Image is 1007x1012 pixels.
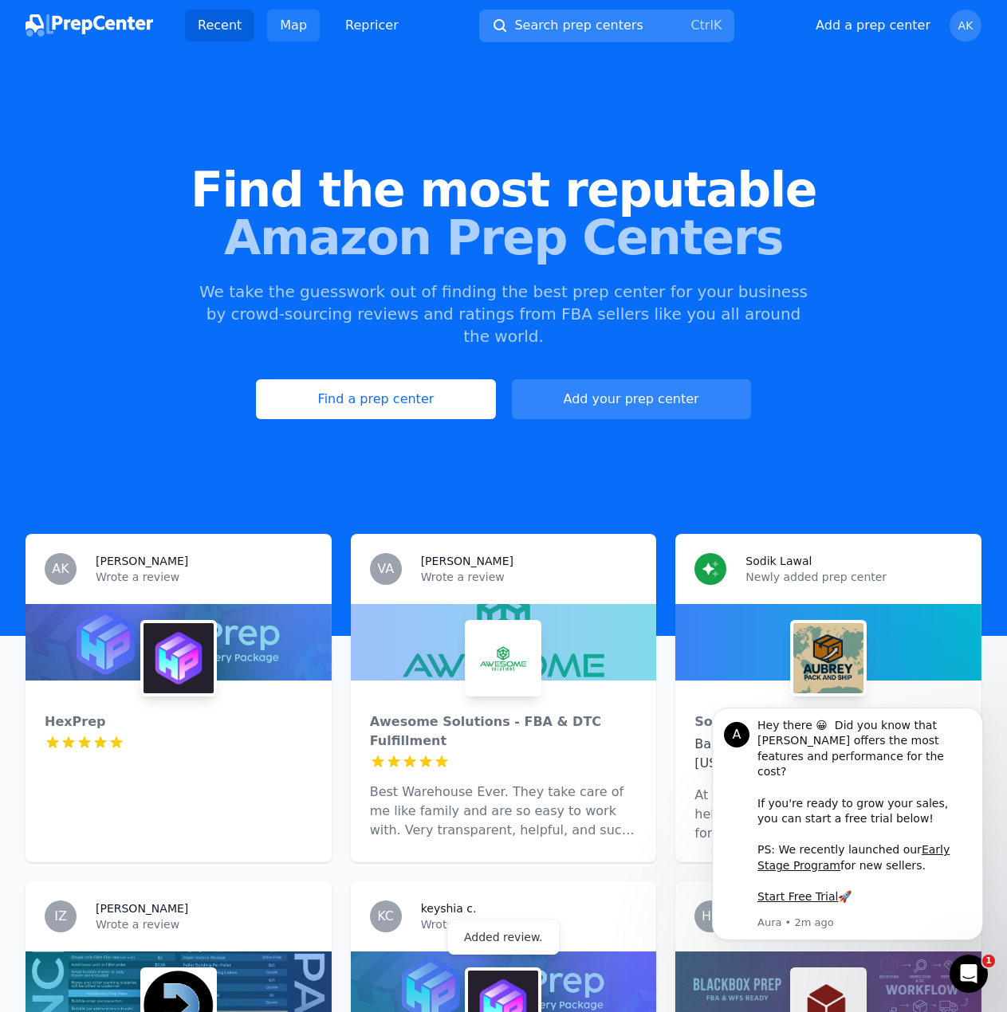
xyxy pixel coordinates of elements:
[950,955,988,993] iframe: Intercom live chat
[96,900,188,916] h3: [PERSON_NAME]
[982,955,995,967] span: 1
[96,569,313,585] p: Wrote a review
[816,16,930,35] button: Add a prep center
[144,623,214,693] img: HexPrep
[26,534,332,862] a: AK[PERSON_NAME]Wrote a reviewHexPrepHexPrep
[512,379,751,419] button: Add your prep center
[26,214,981,261] span: Amazon Prep Centers
[45,712,313,732] div: HexPrep
[421,900,477,916] h3: keyshia c.
[464,930,543,944] div: Added review.
[688,703,1007,1001] iframe: Intercom notifications message
[958,20,974,31] span: AK
[479,10,734,42] button: Search prep centersCtrlK
[377,910,394,923] span: KC
[421,916,638,932] p: Wrote a review
[267,10,320,41] a: Map
[793,623,863,693] img: Sodik Lawal
[714,18,722,33] kbd: K
[185,10,254,41] a: Recent
[26,166,981,214] span: Find the most reputable
[745,569,962,585] p: Newly added prep center
[26,14,153,37] img: PrepCenter
[690,18,713,33] kbd: Ctrl
[675,534,981,862] a: Sodik LawalNewly added prep centerSodik LawalSodik LawalBased in [GEOGRAPHIC_DATA], [US_STATE], [...
[377,563,394,575] span: VA
[370,783,638,840] p: Best Warehouse Ever. They take care of me like family and are so easy to work with. Very transpar...
[514,16,643,35] span: Search prep centers
[421,569,638,585] p: Wrote a review
[421,553,513,569] h3: [PERSON_NAME]
[370,712,638,751] div: Awesome Solutions - FBA & DTC Fulfillment
[256,379,495,419] a: Find a prep center
[332,10,411,41] a: Repricer
[96,553,188,569] h3: [PERSON_NAME]
[54,910,67,923] span: IZ
[52,563,69,575] span: AK
[745,553,812,569] h3: Sodik Lawal
[96,916,313,932] p: Wrote a review
[468,623,538,693] img: Awesome Solutions - FBA & DTC Fulfillment
[351,534,657,862] a: VA[PERSON_NAME]Wrote a reviewAwesome Solutions - FBA & DTC FulfillmentAwesome Solutions - FBA & D...
[198,280,810,347] p: We take the guesswork out of finding the best prep center for your business by crowd-sourcing rev...
[950,10,981,41] button: AK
